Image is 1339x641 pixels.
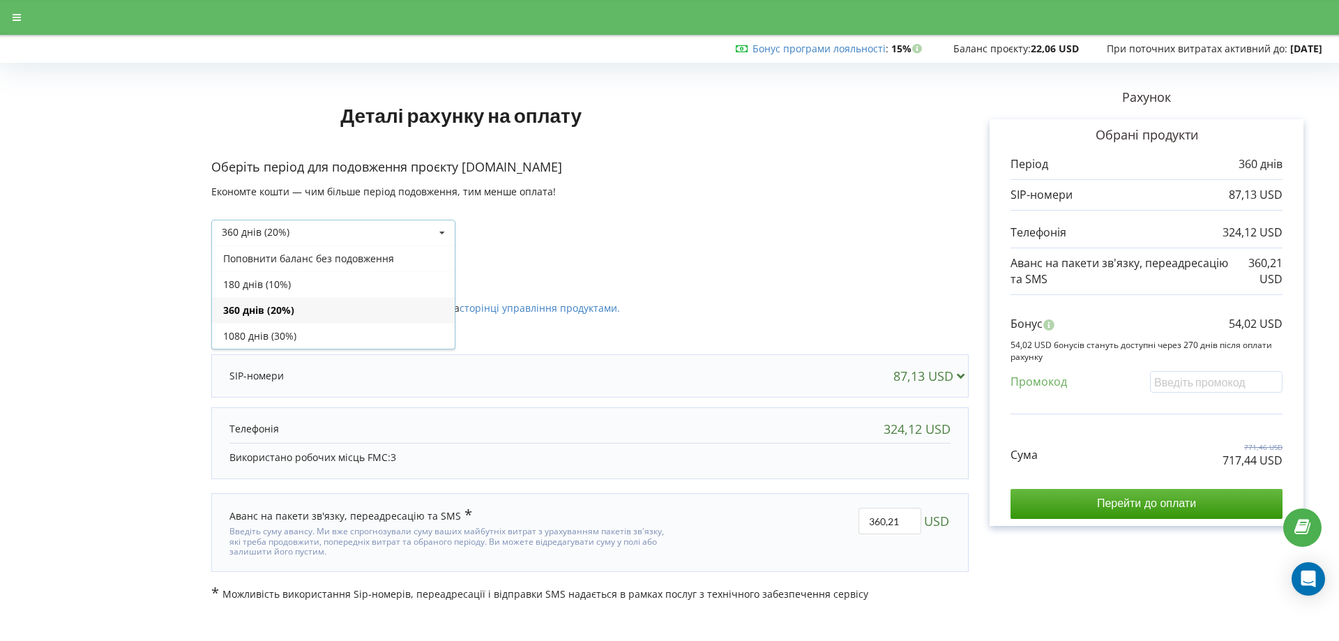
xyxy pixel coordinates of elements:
p: 360 днів [1239,156,1283,172]
a: сторінці управління продуктами. [460,301,620,315]
div: 324,12 USD [884,422,951,436]
h1: Деталі рахунку на оплату [211,82,711,149]
strong: 22,06 USD [1031,42,1079,55]
span: Економте кошти — чим більше період подовження, тим менше оплата! [211,185,556,198]
p: 360,21 USD [1231,255,1283,287]
p: SIP-номери [1011,187,1073,203]
span: При поточних витратах активний до: [1107,42,1287,55]
div: Поповнити баланс без подовження [212,246,455,271]
p: 324,12 USD [1223,225,1283,241]
p: Використано робочих місць FMC: [229,451,951,465]
p: Обрані продукти [1011,126,1283,144]
a: Бонус програми лояльності [752,42,886,55]
span: Баланс проєкту: [953,42,1031,55]
p: Сума [1011,447,1038,463]
div: 87,13 USD [893,369,971,383]
div: Open Intercom Messenger [1292,562,1325,596]
p: 54,02 USD [1229,316,1283,332]
div: 1080 днів (30%) [212,323,455,349]
p: 717,44 USD [1223,453,1283,469]
p: Можливість використання Sip-номерів, переадресації і відправки SMS надається в рамках послуг з те... [211,586,969,601]
p: Телефонія [229,422,279,436]
p: Рахунок [969,89,1324,107]
div: Аванс на пакети зв'язку, переадресацію та SMS [229,508,472,523]
div: 180 днів (10%) [212,271,455,297]
p: Активовані продукти [211,260,969,278]
input: Введіть промокод [1150,371,1283,393]
span: USD [924,508,949,534]
p: Телефонія [1011,225,1066,241]
p: 87,13 USD [1229,187,1283,203]
span: : [752,42,888,55]
div: 360 днів (20%) [212,297,455,323]
p: Бонус [1011,316,1043,332]
p: Аванс на пакети зв'язку, переадресацію та SMS [1011,255,1231,287]
span: 3 [391,451,396,464]
p: Оберіть період для подовження проєкту [DOMAIN_NAME] [211,158,969,176]
p: Промокод [1011,374,1067,390]
div: Введіть суму авансу. Ми вже спрогнозували суму ваших майбутніх витрат з урахуванням пакетів зв'яз... [229,523,673,557]
div: 360 днів (20%) [222,227,289,237]
p: Період [1011,156,1048,172]
p: 54,02 USD бонусів стануть доступні через 270 днів після оплати рахунку [1011,339,1283,363]
input: Перейти до оплати [1011,489,1283,518]
p: 771,46 USD [1223,442,1283,452]
p: SIP-номери [229,369,284,383]
strong: 15% [891,42,925,55]
strong: [DATE] [1290,42,1322,55]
